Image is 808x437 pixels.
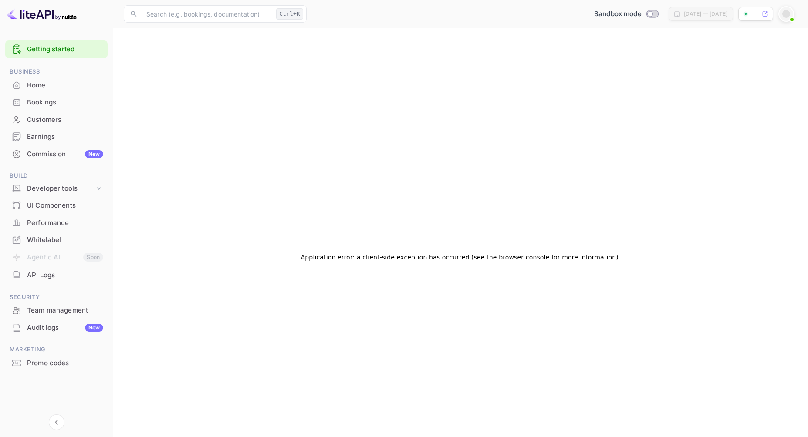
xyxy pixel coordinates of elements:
[5,77,108,94] div: Home
[5,67,108,77] span: Business
[5,232,108,248] a: Whitelabel
[27,218,103,228] div: Performance
[27,44,103,54] a: Getting started
[5,197,108,213] a: UI Components
[7,7,77,21] img: LiteAPI logo
[5,345,108,354] span: Marketing
[5,302,108,319] div: Team management
[27,323,103,333] div: Audit logs
[27,306,103,316] div: Team management
[591,9,662,19] div: Switch to Production mode
[5,267,108,283] a: API Logs
[5,319,108,336] div: Audit logsNew
[49,414,64,430] button: Collapse navigation
[5,146,108,162] a: CommissionNew
[5,355,108,371] a: Promo codes
[141,5,273,23] input: Search (e.g. bookings, documentation)
[5,181,108,196] div: Developer tools
[5,267,108,284] div: API Logs
[27,115,103,125] div: Customers
[5,302,108,318] a: Team management
[5,292,108,302] span: Security
[27,235,103,245] div: Whitelabel
[594,9,642,19] span: Sandbox mode
[27,184,95,194] div: Developer tools
[5,111,108,128] a: Customers
[27,132,103,142] div: Earnings
[5,128,108,145] a: Earnings
[5,94,108,110] a: Bookings
[5,215,108,231] a: Performance
[5,77,108,93] a: Home
[5,355,108,372] div: Promo codes
[5,197,108,214] div: UI Components
[5,319,108,336] a: Audit logsNew
[85,324,103,332] div: New
[684,10,727,18] div: [DATE] — [DATE]
[85,150,103,158] div: New
[5,146,108,163] div: CommissionNew
[27,201,103,211] div: UI Components
[27,81,103,91] div: Home
[301,251,621,263] h2: Application error: a client-side exception has occurred (see the browser console for more informa...
[27,149,103,159] div: Commission
[5,40,108,58] div: Getting started
[27,358,103,368] div: Promo codes
[27,97,103,108] div: Bookings
[5,215,108,232] div: Performance
[27,270,103,280] div: API Logs
[5,94,108,111] div: Bookings
[5,171,108,181] span: Build
[5,232,108,249] div: Whitelabel
[276,8,303,20] div: Ctrl+K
